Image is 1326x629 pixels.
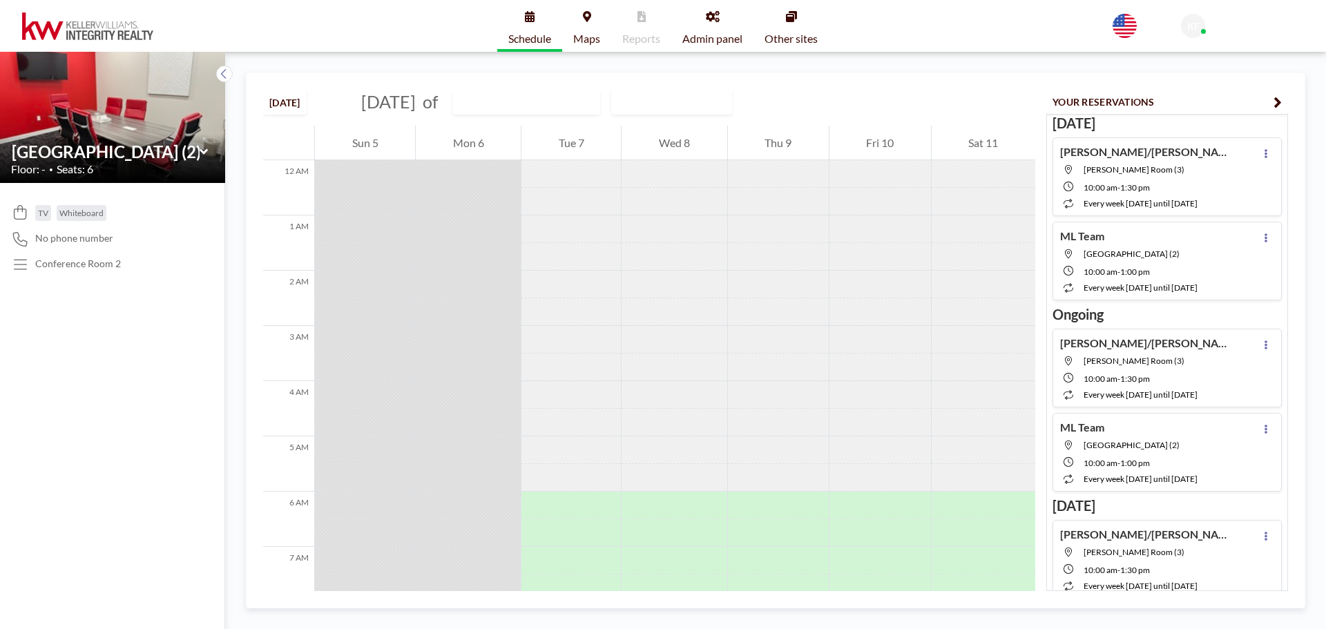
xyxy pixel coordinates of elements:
span: 10:00 AM [1084,267,1117,277]
span: 1:30 PM [1120,182,1150,193]
div: Sun 5 [315,126,415,160]
span: Admin panel [682,33,742,44]
div: Sat 11 [932,126,1035,160]
div: 5 AM [263,436,314,492]
span: 10:00 AM [1084,565,1117,575]
span: every week [DATE] until [DATE] [1084,198,1198,209]
div: 1 AM [263,215,314,271]
span: 1:30 PM [1120,374,1150,384]
h3: [DATE] [1053,115,1282,132]
span: - [1117,565,1120,575]
div: Tue 7 [521,126,621,160]
h3: Ongoing [1053,306,1282,323]
span: every week [DATE] until [DATE] [1084,581,1198,591]
div: 3 AM [263,326,314,381]
h3: [DATE] [1053,497,1282,514]
button: YOUR RESERVATIONS [1046,90,1288,114]
span: - [1117,458,1120,468]
span: 10:00 AM [1084,374,1117,384]
span: KF [1187,20,1200,32]
span: every week [DATE] until [DATE] [1084,282,1198,293]
span: [DATE] [361,91,416,112]
div: Thu 9 [728,126,829,160]
span: Snelling Room (3) [1084,164,1184,175]
span: - [1117,267,1120,277]
span: of [423,91,438,113]
span: 1:00 PM [1120,267,1150,277]
input: Lexington Room (2) [453,91,586,114]
h4: ML Team [1060,420,1104,434]
div: Search for option [612,90,731,114]
span: Reports [622,33,660,44]
div: 12 AM [263,160,314,215]
span: Snelling Room (3) [1084,547,1184,557]
input: Lexington Room (2) [12,142,200,162]
span: every week [DATE] until [DATE] [1084,389,1198,400]
input: Search for option [694,93,709,111]
span: 1:30 PM [1120,565,1150,575]
p: Conference Room 2 [35,258,121,270]
span: No phone number [35,232,113,244]
div: Mon 6 [416,126,521,160]
span: 10:00 AM [1084,182,1117,193]
span: WEEKLY VIEW [615,93,693,111]
span: 1:00 PM [1120,458,1150,468]
h4: ML Team [1060,229,1104,243]
div: 7 AM [263,547,314,602]
h4: [PERSON_NAME]/[PERSON_NAME] [1060,145,1233,159]
span: Snelling Room (3) [1084,356,1184,366]
div: Wed 8 [622,126,727,160]
span: - [1117,374,1120,384]
span: KWIR Front Desk [1211,15,1287,27]
img: organization-logo [22,12,153,40]
span: Whiteboard [59,208,104,218]
div: 4 AM [263,381,314,436]
span: Schedule [508,33,551,44]
div: 6 AM [263,492,314,547]
span: Seats: 6 [57,162,93,176]
h4: [PERSON_NAME]/[PERSON_NAME] [1060,528,1233,541]
div: Fri 10 [829,126,931,160]
span: • [49,165,53,174]
span: Other sites [765,33,818,44]
span: - [1117,182,1120,193]
span: Admin [1211,28,1236,38]
h4: [PERSON_NAME]/[PERSON_NAME] [1060,336,1233,350]
span: Floor: - [11,162,46,176]
span: Lexington Room (2) [1084,249,1180,259]
div: 2 AM [263,271,314,326]
span: Lexington Room (2) [1084,440,1180,450]
button: [DATE] [263,90,307,115]
span: every week [DATE] until [DATE] [1084,474,1198,484]
span: 10:00 AM [1084,458,1117,468]
span: Maps [573,33,600,44]
span: TV [38,208,48,218]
